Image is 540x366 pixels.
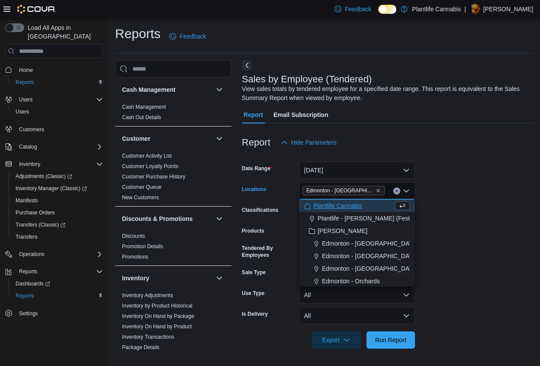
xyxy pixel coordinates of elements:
a: Feedback [166,28,209,45]
a: Inventory On Hand by Product [122,324,192,330]
button: Catalog [16,142,40,152]
span: Edmonton - [GEOGRAPHIC_DATA] [306,186,374,195]
h3: Inventory [122,274,149,282]
a: Cash Management [122,104,166,110]
label: Date Range [242,165,273,172]
button: Discounts & Promotions [122,214,212,223]
span: Home [19,67,33,74]
a: Purchase Orders [12,207,58,218]
a: Discounts [122,233,145,239]
label: Products [242,227,264,234]
span: Plantlife - [PERSON_NAME] (Festival) [318,214,421,223]
label: Tendered By Employees [242,245,296,259]
span: [PERSON_NAME] [318,227,367,235]
h1: Reports [115,25,161,42]
span: Customer Queue [122,184,161,191]
span: Adjustments (Classic) [16,173,72,180]
span: Report [244,106,263,123]
span: Users [12,107,103,117]
span: New Customers [122,194,159,201]
a: New Customers [122,194,159,201]
a: Home [16,65,36,75]
span: Users [19,96,32,103]
img: Cova [17,5,56,13]
span: Package Details [122,344,160,351]
a: Adjustments (Classic) [9,170,106,182]
a: Manifests [12,195,41,206]
span: Inventory On Hand by Package [122,313,194,320]
span: Purchase Orders [16,209,55,216]
button: Manifests [9,194,106,207]
span: Operations [19,251,45,258]
label: Classifications [242,207,279,214]
span: Reports [16,266,103,277]
button: Operations [16,249,48,259]
a: Reports [12,77,37,87]
button: Customers [2,123,106,136]
a: Dashboards [9,278,106,290]
label: Sale Type [242,269,266,276]
span: Inventory Manager (Classic) [16,185,87,192]
span: Reports [16,292,34,299]
button: Edmonton - [GEOGRAPHIC_DATA] [299,237,415,250]
button: [DATE] [299,162,415,179]
button: All [299,307,415,324]
button: Catalog [2,141,106,153]
button: Inventory [16,159,44,169]
a: Customer Loyalty Points [122,163,178,169]
button: Cash Management [122,85,212,94]
a: Users [12,107,32,117]
button: Settings [2,307,106,320]
span: Dashboards [16,280,50,287]
button: Remove Edmonton - Windermere Crossing from selection in this group [376,188,381,193]
a: Inventory Manager (Classic) [12,183,90,194]
button: Plantlife Cannabis [299,200,415,212]
h3: Cash Management [122,85,176,94]
label: Use Type [242,290,264,297]
span: Hide Parameters [291,138,337,147]
a: Customer Purchase History [122,174,186,180]
button: Users [9,106,106,118]
div: Cash Management [115,102,231,126]
button: Operations [2,248,106,260]
span: Edmonton - [GEOGRAPHIC_DATA] [322,264,418,273]
input: Dark Mode [378,5,396,14]
span: Customers [19,126,44,133]
a: Customers [16,124,48,135]
span: Customer Activity List [122,152,172,159]
span: Operations [16,249,103,259]
button: [PERSON_NAME] [299,225,415,237]
span: Inventory by Product Historical [122,302,193,309]
span: Customer Purchase History [122,173,186,180]
span: Cash Management [122,104,166,110]
h3: Customer [122,134,150,143]
span: Transfers (Classic) [16,221,65,228]
span: Load All Apps in [GEOGRAPHIC_DATA] [24,23,103,41]
span: Customer Loyalty Points [122,163,178,170]
button: Clear input [393,188,400,194]
span: Users [16,108,29,115]
span: Promotions [122,253,148,260]
span: Catalog [19,143,37,150]
span: Edmonton - [GEOGRAPHIC_DATA] [322,239,418,248]
button: Home [2,63,106,76]
button: Transfers [9,231,106,243]
span: Settings [16,308,103,319]
span: Edmonton - [GEOGRAPHIC_DATA] [322,252,418,260]
button: Purchase Orders [9,207,106,219]
a: Package Details [122,344,160,350]
span: Inventory Transactions [122,334,174,340]
div: View sales totals by tendered employee for a specified date range. This report is equivalent to t... [242,84,529,103]
p: | [464,4,466,14]
button: Inventory [122,274,212,282]
button: Reports [9,76,106,88]
span: Inventory [16,159,103,169]
button: Export [312,331,360,349]
button: Next [242,60,252,71]
h3: Sales by Employee (Tendered) [242,74,372,84]
button: Edmonton - [GEOGRAPHIC_DATA] [299,262,415,275]
span: Transfers (Classic) [12,220,103,230]
h3: Discounts & Promotions [122,214,193,223]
